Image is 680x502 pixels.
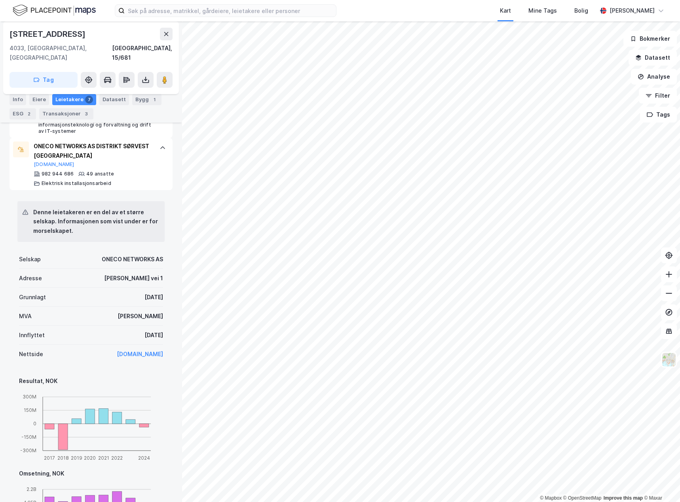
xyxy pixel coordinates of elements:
[19,255,41,264] div: Selskap
[144,330,163,340] div: [DATE]
[19,376,163,386] div: Resultat, NOK
[132,94,161,105] div: Bygg
[610,6,655,15] div: [PERSON_NAME]
[27,487,36,493] tspan: 2.2B
[661,352,676,367] img: Z
[29,94,49,105] div: Eiere
[604,495,643,501] a: Improve this map
[640,464,680,502] div: Kontrollprogram for chat
[19,274,42,283] div: Adresse
[623,31,677,47] button: Bokmerker
[42,171,74,177] div: 982 944 686
[9,94,26,105] div: Info
[9,28,87,40] div: [STREET_ADDRESS]
[118,311,163,321] div: [PERSON_NAME]
[57,455,69,461] tspan: 2018
[19,293,46,302] div: Grunnlagt
[639,88,677,104] button: Filter
[125,5,336,17] input: Søk på adresse, matrikkel, gårdeiere, leietakere eller personer
[111,455,123,461] tspan: 2022
[44,455,55,461] tspan: 2017
[99,94,129,105] div: Datasett
[98,455,109,461] tspan: 2021
[574,6,588,15] div: Bolig
[85,96,93,104] div: 7
[82,110,90,118] div: 3
[52,94,96,105] div: Leietakere
[34,142,152,160] div: ONECO NETWORKS AS DISTRIKT SØRVEST [GEOGRAPHIC_DATA]
[528,6,557,15] div: Mine Tags
[23,394,36,400] tspan: 300M
[34,161,74,168] button: [DOMAIN_NAME]
[138,455,150,461] tspan: 2024
[39,108,93,119] div: Transaksjoner
[112,43,173,62] div: [GEOGRAPHIC_DATA], 15/681
[9,72,78,88] button: Tag
[19,349,43,359] div: Nettside
[24,408,36,413] tspan: 150M
[13,4,96,17] img: logo.f888ab2527a4732fd821a326f86c7f29.svg
[25,110,33,118] div: 2
[629,50,677,66] button: Datasett
[500,6,511,15] div: Kart
[33,208,158,236] div: Denne leietakeren er en del av et større selskap. Informasjonen som vist under er for morselskapet.
[640,464,680,502] iframe: Chat Widget
[117,351,163,357] a: [DOMAIN_NAME]
[563,495,602,501] a: OpenStreetMap
[9,43,112,62] div: 4033, [GEOGRAPHIC_DATA], [GEOGRAPHIC_DATA]
[21,434,36,440] tspan: -150M
[33,421,36,427] tspan: 0
[631,69,677,85] button: Analyse
[102,255,163,264] div: ONECO NETWORKS AS
[19,330,45,340] div: Innflyttet
[9,108,36,119] div: ESG
[540,495,562,501] a: Mapbox
[150,96,158,104] div: 1
[38,115,152,134] div: Konsulentvirksomhet tilknyttet informasjonsteknologi og forvaltning og drift av IT-systemer
[86,171,114,177] div: 49 ansatte
[19,469,163,478] div: Omsetning, NOK
[104,274,163,283] div: [PERSON_NAME] vei 1
[42,180,111,187] div: Elektrisk installasjonsarbeid
[640,107,677,123] button: Tags
[84,455,96,461] tspan: 2020
[144,293,163,302] div: [DATE]
[20,448,36,454] tspan: -300M
[71,455,82,461] tspan: 2019
[19,311,32,321] div: MVA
